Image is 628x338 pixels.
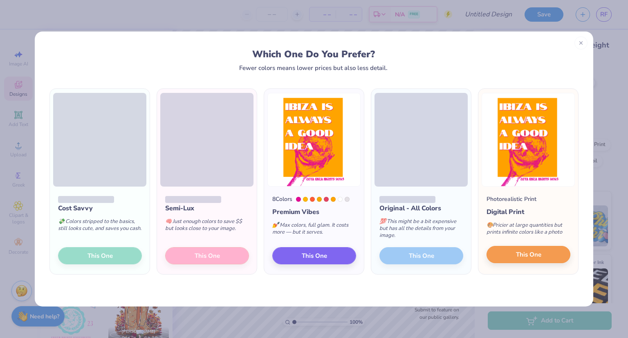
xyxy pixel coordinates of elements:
span: 💯 [379,218,386,225]
div: Digital Print [487,207,570,217]
div: Premium Vibes [272,207,356,217]
div: Pricier at large quantities but prints infinite colors like a photo [487,217,570,244]
div: 130 C [317,197,322,202]
div: Cost Savvy [58,203,142,213]
div: White [338,197,343,202]
img: Photorealistic preview [482,93,575,187]
div: 8 Colors [272,195,292,203]
span: This One [302,251,327,261]
div: 171 C [310,197,315,202]
div: Semi-Lux [165,203,249,213]
div: Max colors, full glam. It costs more — but it serves. [272,217,356,244]
button: This One [487,246,570,263]
div: Photorealistic Print [487,195,536,203]
div: Which One Do You Prefer? [57,49,570,60]
div: 7549 C [303,197,308,202]
div: This might be a bit expensive but has all the details from your image. [379,213,463,247]
span: 💅 [272,221,279,229]
div: 663 C [345,197,350,202]
div: Just enough colors to save $$ but looks close to your image. [165,213,249,240]
div: Original - All Colors [379,203,463,213]
div: 137 C [331,197,336,202]
span: 💸 [58,218,65,225]
span: 🎨 [487,221,493,229]
span: This One [516,250,541,259]
div: 198 C [324,197,329,202]
div: Colors stripped to the basics, still looks cute, and saves you cash. [58,213,142,240]
button: This One [272,247,356,264]
img: 8 color option [267,93,361,187]
div: Rhodamine Red C [296,197,301,202]
div: Fewer colors means lower prices but also less detail. [239,65,388,71]
span: 🧠 [165,218,172,225]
